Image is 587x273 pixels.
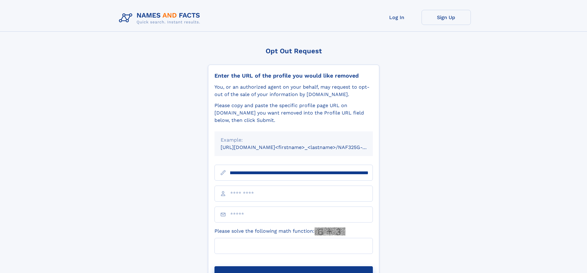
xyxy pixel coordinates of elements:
[214,83,373,98] div: You, or an authorized agent on your behalf, may request to opt-out of the sale of your informatio...
[422,10,471,25] a: Sign Up
[214,102,373,124] div: Please copy and paste the specific profile page URL on [DOMAIN_NAME] you want removed into the Pr...
[372,10,422,25] a: Log In
[221,136,367,144] div: Example:
[208,47,379,55] div: Opt Out Request
[214,72,373,79] div: Enter the URL of the profile you would like removed
[116,10,205,26] img: Logo Names and Facts
[214,227,345,235] label: Please solve the following math function:
[221,144,385,150] small: [URL][DOMAIN_NAME]<firstname>_<lastname>/NAF325G-xxxxxxxx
